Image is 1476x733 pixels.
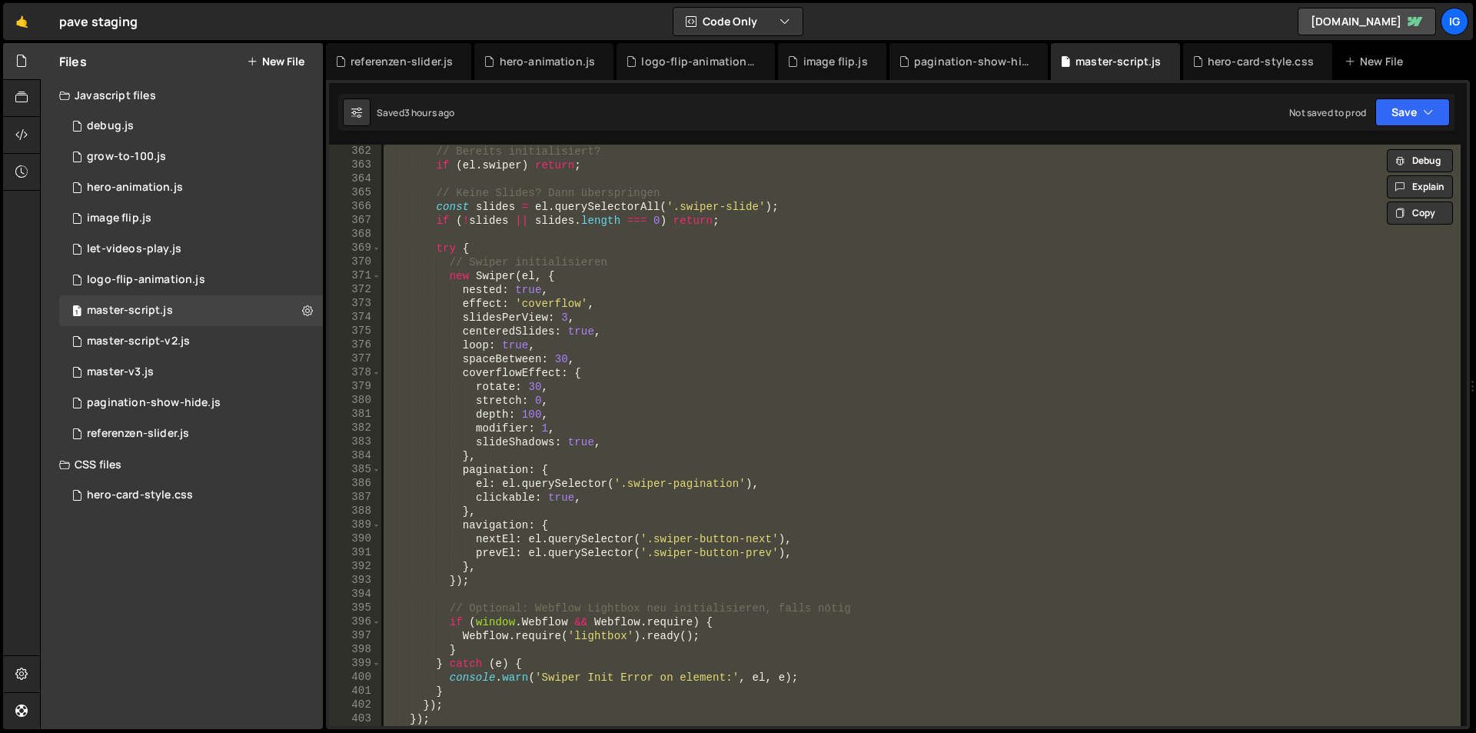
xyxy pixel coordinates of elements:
[87,273,205,287] div: logo-flip-animation.js
[329,408,381,421] div: 381
[329,671,381,685] div: 400
[329,491,381,505] div: 387
[329,172,381,186] div: 364
[59,480,323,511] div: 16760/45784.css
[247,55,304,68] button: New File
[329,698,381,712] div: 402
[87,150,166,164] div: grow-to-100.js
[59,388,323,418] div: 16760/46600.js
[329,269,381,283] div: 371
[59,357,323,388] div: 16760/46055.js
[87,365,154,379] div: master-v3.js
[329,643,381,657] div: 398
[377,106,455,119] div: Saved
[41,80,323,111] div: Javascript files
[329,338,381,352] div: 376
[1387,202,1453,225] button: Copy
[1375,98,1450,126] button: Save
[41,449,323,480] div: CSS files
[329,560,381,574] div: 392
[329,435,381,449] div: 383
[329,505,381,518] div: 388
[87,242,181,256] div: let-videos-play.js
[59,234,323,265] div: 16760/46836.js
[329,380,381,394] div: 379
[914,54,1029,69] div: pagination-show-hide.js
[1387,175,1453,198] button: Explain
[1345,54,1409,69] div: New File
[1387,149,1453,172] button: Debug
[329,186,381,200] div: 365
[329,685,381,698] div: 401
[87,427,189,441] div: referenzen-slider.js
[329,325,381,338] div: 375
[59,53,87,70] h2: Files
[1075,54,1162,69] div: master-script.js
[329,214,381,228] div: 367
[59,111,323,142] div: 16760/46602.js
[329,255,381,269] div: 370
[329,158,381,172] div: 363
[59,418,323,449] div: 16760/47295.js
[72,306,81,318] span: 1
[329,242,381,255] div: 369
[329,532,381,546] div: 390
[329,421,381,435] div: 382
[673,8,803,35] button: Code Only
[59,265,323,295] div: 16760/46375.js
[1208,54,1314,69] div: hero-card-style.css
[329,657,381,671] div: 399
[87,335,190,348] div: master-script-v2.js
[329,352,381,366] div: 377
[87,181,183,195] div: hero-animation.js
[329,366,381,380] div: 378
[329,297,381,311] div: 373
[329,712,381,726] div: 403
[329,311,381,325] div: 374
[351,54,453,69] div: referenzen-slider.js
[59,142,323,172] div: 16760/45783.js
[329,449,381,463] div: 384
[329,588,381,601] div: 394
[329,615,381,629] div: 396
[1289,106,1366,119] div: Not saved to prod
[59,12,138,31] div: pave staging
[87,304,173,318] div: master-script.js
[500,54,596,69] div: hero-animation.js
[87,119,134,133] div: debug.js
[803,54,868,69] div: image flip.js
[329,518,381,532] div: 389
[59,203,323,234] div: 16760/46741.js
[329,394,381,408] div: 380
[329,463,381,477] div: 385
[329,546,381,560] div: 391
[404,106,455,119] div: 3 hours ago
[87,488,193,502] div: hero-card-style.css
[329,228,381,242] div: 368
[59,326,323,357] div: 16760/45980.js
[329,283,381,297] div: 372
[87,212,151,225] div: image flip.js
[59,295,323,326] div: 16760/45786.js
[329,629,381,643] div: 397
[329,200,381,214] div: 366
[641,54,756,69] div: logo-flip-animation.js
[329,145,381,158] div: 362
[87,396,221,410] div: pagination-show-hide.js
[329,601,381,615] div: 395
[59,172,323,203] div: 16760/45785.js
[1298,8,1436,35] a: [DOMAIN_NAME]
[329,477,381,491] div: 386
[3,3,41,40] a: 🤙
[1441,8,1468,35] a: ig
[329,574,381,588] div: 393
